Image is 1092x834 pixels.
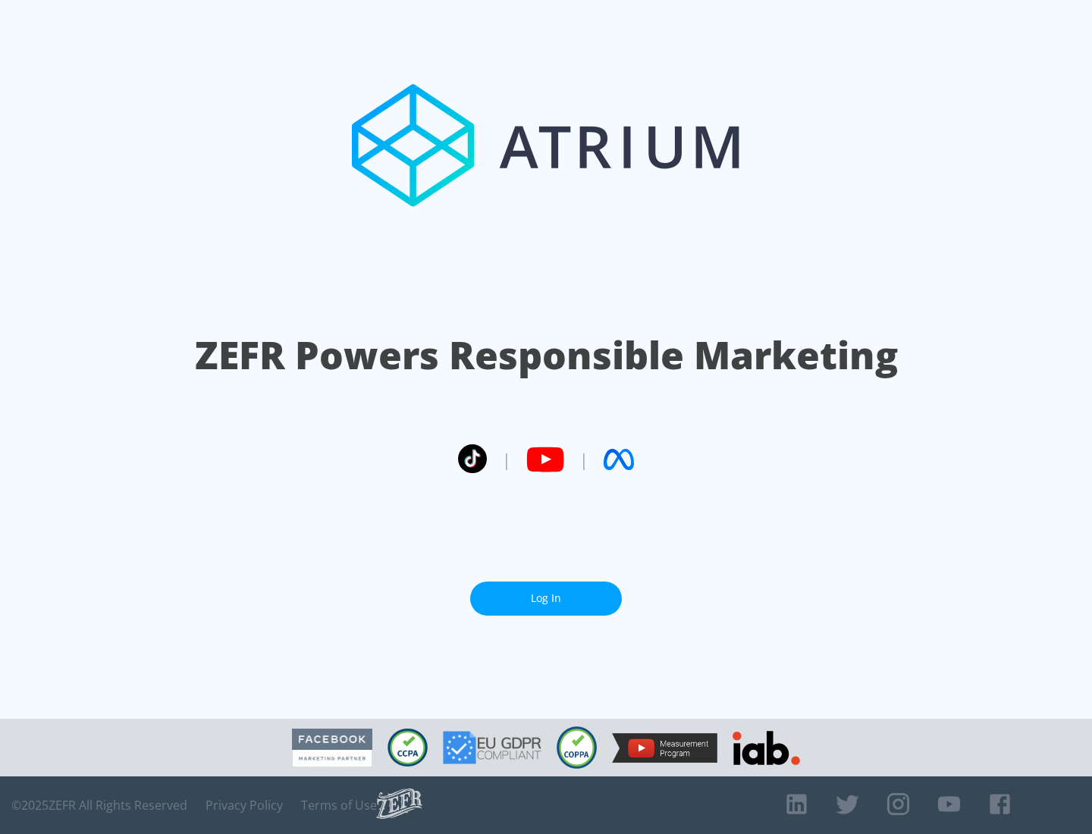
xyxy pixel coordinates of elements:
a: Log In [470,582,622,616]
span: | [579,448,588,471]
img: YouTube Measurement Program [612,733,717,763]
img: COPPA Compliant [557,726,597,769]
span: © 2025 ZEFR All Rights Reserved [11,798,187,813]
span: | [502,448,511,471]
img: CCPA Compliant [388,729,428,767]
a: Privacy Policy [206,798,283,813]
a: Terms of Use [301,798,377,813]
img: GDPR Compliant [443,731,541,764]
img: IAB [733,731,800,765]
img: Facebook Marketing Partner [292,729,372,767]
h1: ZEFR Powers Responsible Marketing [195,329,898,381]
